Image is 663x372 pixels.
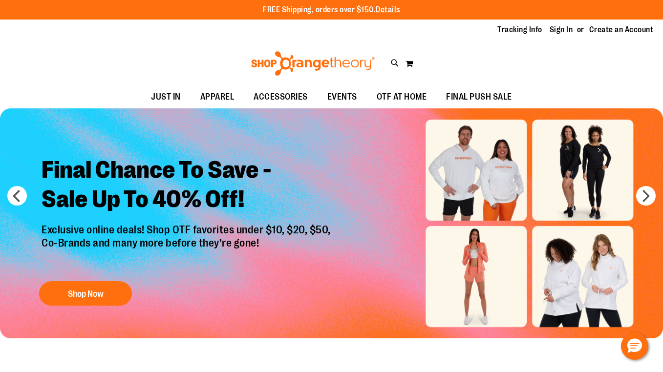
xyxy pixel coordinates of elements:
p: Exclusive online deals! Shop OTF favorites under $10, $20, $50, Co-Brands and many more before th... [34,224,341,272]
h2: Final Chance To Save - Sale Up To 40% Off! [34,148,341,224]
a: Final Chance To Save -Sale Up To 40% Off! Exclusive online deals! Shop OTF favorites under $10, $... [34,148,341,311]
span: OTF AT HOME [377,86,427,108]
p: FREE Shipping, orders over $150. [263,4,400,16]
a: APPAREL [191,86,244,108]
a: Sign In [550,24,573,35]
button: Shop Now [39,281,132,306]
img: Shop Orangetheory [250,51,376,76]
span: FINAL PUSH SALE [446,86,512,108]
span: JUST IN [151,86,181,108]
a: FINAL PUSH SALE [436,86,522,108]
span: EVENTS [327,86,357,108]
a: OTF AT HOME [367,86,437,108]
a: ACCESSORIES [244,86,318,108]
a: Details [376,5,400,14]
button: next [636,186,656,206]
span: APPAREL [200,86,235,108]
a: Create an Account [589,24,654,35]
span: ACCESSORIES [254,86,308,108]
a: EVENTS [318,86,367,108]
a: Tracking Info [497,24,542,35]
a: JUST IN [141,86,191,108]
button: prev [7,186,27,206]
button: Hello, have a question? Let’s chat. [621,332,648,360]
